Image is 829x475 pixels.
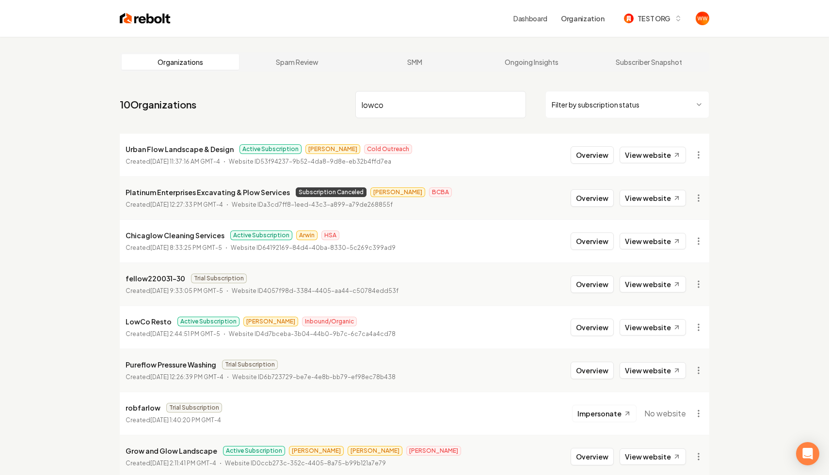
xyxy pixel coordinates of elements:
[126,157,220,167] p: Created
[572,405,637,422] button: Impersonate
[122,54,239,70] a: Organizations
[513,14,547,23] a: Dashboard
[126,415,221,425] p: Created
[150,373,223,381] time: [DATE] 12:26:39 PM GMT-4
[571,362,614,379] button: Overview
[406,446,461,456] span: [PERSON_NAME]
[126,445,217,457] p: Grow and Glow Landscape
[229,157,391,167] p: Website ID 53f94237-9b52-4da8-9d8e-eb32b4ffd7ea
[696,12,709,25] img: Will Wallace
[150,244,222,251] time: [DATE] 8:33:25 PM GMT-5
[355,91,526,118] input: Search by name or ID
[126,200,223,210] p: Created
[126,372,223,382] p: Created
[620,233,686,249] a: View website
[150,460,216,467] time: [DATE] 2:11:41 PM GMT-4
[231,243,396,253] p: Website ID 64192169-84d4-40ba-8330-5c269c399ad9
[620,276,686,292] a: View website
[620,362,686,379] a: View website
[243,317,298,326] span: [PERSON_NAME]
[232,372,396,382] p: Website ID 6b723729-be7e-4e8b-bb79-ef98ec78b438
[232,286,399,296] p: Website ID 4057f98d-3384-4405-aa44-c50784edd53f
[620,190,686,206] a: View website
[571,276,614,293] button: Overview
[696,12,709,25] button: Open user button
[126,286,223,296] p: Created
[150,416,221,424] time: [DATE] 1:40:20 PM GMT-4
[222,360,278,369] span: Trial Subscription
[348,446,402,456] span: [PERSON_NAME]
[166,403,222,413] span: Trial Subscription
[571,146,614,164] button: Overview
[126,402,160,414] p: robfarlow
[126,243,222,253] p: Created
[571,232,614,250] button: Overview
[230,230,292,240] span: Active Subscription
[644,408,686,419] span: No website
[150,158,220,165] time: [DATE] 11:37:16 AM GMT-4
[126,459,216,468] p: Created
[239,54,356,70] a: Spam Review
[571,319,614,336] button: Overview
[321,230,339,240] span: HSA
[120,12,171,25] img: Rebolt Logo
[126,316,172,327] p: LowCo Resto
[296,187,367,197] span: Subscription Canceled
[126,273,185,284] p: fellow220031-30
[126,143,234,155] p: Urban Flow Landscape & Design
[370,187,425,197] span: [PERSON_NAME]
[150,201,223,208] time: [DATE] 12:27:33 PM GMT-4
[191,274,247,283] span: Trial Subscription
[356,54,473,70] a: SMM
[590,54,707,70] a: Subscriber Snapshot
[429,187,452,197] span: BCBA
[225,459,386,468] p: Website ID 0ccb273c-352c-4405-8a75-b99b121a7e79
[289,446,344,456] span: [PERSON_NAME]
[126,329,220,339] p: Created
[364,144,412,154] span: Cold Outreach
[571,448,614,465] button: Overview
[473,54,590,70] a: Ongoing Insights
[638,14,670,24] span: TEST ORG
[302,317,357,326] span: Inbound/Organic
[126,186,290,198] p: Platinum Enterprises Excavating & Plow Services
[239,144,302,154] span: Active Subscription
[232,200,393,210] p: Website ID a3cd7ff8-1eed-43c3-a899-a79de268855f
[223,446,285,456] span: Active Subscription
[150,287,223,294] time: [DATE] 9:33:05 PM GMT-5
[620,448,686,465] a: View website
[624,14,634,23] img: TEST ORG
[296,230,318,240] span: Arwin
[126,359,216,370] p: Pureflow Pressure Washing
[229,329,396,339] p: Website ID 4d7bceba-3b04-44b0-9b7c-6c7ca4a4cd78
[305,144,360,154] span: [PERSON_NAME]
[555,10,610,27] button: Organization
[796,442,819,465] div: Open Intercom Messenger
[120,98,196,111] a: 10Organizations
[620,147,686,163] a: View website
[577,409,622,418] span: Impersonate
[177,317,239,326] span: Active Subscription
[150,330,220,337] time: [DATE] 2:44:51 PM GMT-5
[620,319,686,336] a: View website
[126,230,224,241] p: Chicaglow Cleaning Services
[571,189,614,207] button: Overview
